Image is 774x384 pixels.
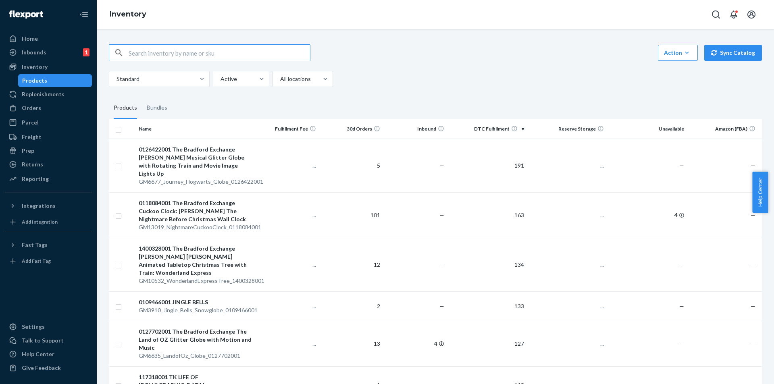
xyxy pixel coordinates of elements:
div: Reporting [22,175,49,183]
button: Help Center [752,172,768,213]
a: Inbounds1 [5,46,92,59]
button: Open account menu [743,6,759,23]
div: Replenishments [22,90,64,98]
div: Bundles [147,97,167,119]
div: Help Center [22,350,54,358]
td: 12 [319,238,383,291]
a: Returns [5,158,92,171]
a: Add Integration [5,216,92,228]
th: Amazon (FBA) [687,119,762,139]
span: — [439,261,444,268]
span: — [751,340,755,347]
p: ... [531,340,604,348]
a: Prep [5,144,92,157]
div: Parcel [22,118,39,127]
td: 13 [319,321,383,366]
div: 1 [83,48,89,56]
p: ... [531,261,604,269]
p: ... [259,261,316,269]
button: Give Feedback [5,361,92,374]
td: 191 [447,139,527,192]
p: ... [531,302,604,310]
span: — [679,261,684,268]
span: — [679,340,684,347]
span: — [751,162,755,169]
a: Add Fast Tag [5,255,92,268]
a: Help Center [5,348,92,361]
input: Search inventory by name or sku [129,45,310,61]
td: 127 [447,321,527,366]
div: GM10532_WonderlandExpressTree_1400328001 [139,277,252,285]
a: Products [18,74,92,87]
a: Reporting [5,172,92,185]
div: Home [22,35,38,43]
div: GM6677_Journey_Hogwarts_Globe_0126422001 [139,178,252,186]
input: Standard [116,75,117,83]
div: Inventory [22,63,48,71]
p: ... [259,211,316,219]
th: Fulfillment Fee [256,119,320,139]
a: Replenishments [5,88,92,101]
span: — [751,212,755,218]
th: Inbound [383,119,447,139]
td: 4 [383,321,447,366]
a: Settings [5,320,92,333]
span: — [751,261,755,268]
th: 30d Orders [319,119,383,139]
div: GM13019_NightmareCuckooClock_0118084001 [139,223,252,231]
div: Inbounds [22,48,46,56]
span: — [679,162,684,169]
p: ... [259,340,316,348]
img: Flexport logo [9,10,43,19]
p: ... [259,302,316,310]
div: Returns [22,160,43,168]
span: — [439,303,444,309]
div: 0127702001 The Bradford Exchange The Land of OZ Glitter Globe with Motion and Music [139,328,252,352]
td: 101 [319,192,383,238]
div: Integrations [22,202,56,210]
th: Name [135,119,256,139]
div: GM3910_Jingle_Bells_Snowglobe_0109466001 [139,306,252,314]
a: Orders [5,102,92,114]
div: Fast Tags [22,241,48,249]
div: Settings [22,323,45,331]
div: Products [22,77,47,85]
a: Home [5,32,92,45]
button: Integrations [5,199,92,212]
button: Close Navigation [76,6,92,23]
p: ... [531,211,604,219]
button: Open notifications [726,6,742,23]
div: GM6635_LandofOz_Globe_0127702001 [139,352,252,360]
td: 4 [607,192,687,238]
th: Unavailable [607,119,687,139]
div: Prep [22,147,34,155]
td: 134 [447,238,527,291]
a: Parcel [5,116,92,129]
p: ... [531,162,604,170]
div: 0118084001 The Bradford Exchange Cuckoo Clock: [PERSON_NAME] The Nightmare Before Christmas Wall ... [139,199,252,223]
td: 163 [447,192,527,238]
button: Sync Catalog [704,45,762,61]
ol: breadcrumbs [103,3,153,26]
td: 2 [319,291,383,321]
th: DTC Fulfillment [447,119,527,139]
div: Orders [22,104,41,112]
span: — [751,303,755,309]
span: — [679,303,684,309]
span: — [439,162,444,169]
div: Add Integration [22,218,58,225]
div: 0126422001 The Bradford Exchange [PERSON_NAME] Musical Glitter Globe with Rotating Train and Movi... [139,145,252,178]
span: — [439,212,444,218]
a: Talk to Support [5,334,92,347]
td: 133 [447,291,527,321]
input: Active [220,75,221,83]
div: 1400328001 The Bradford Exchange [PERSON_NAME] [PERSON_NAME] Animated Tabletop Christmas Tree wit... [139,245,252,277]
p: ... [259,162,316,170]
div: Freight [22,133,42,141]
div: Products [114,97,137,119]
button: Fast Tags [5,239,92,251]
button: Action [658,45,698,61]
th: Reserve Storage [527,119,607,139]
